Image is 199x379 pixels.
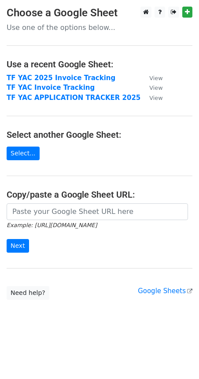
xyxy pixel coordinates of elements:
small: View [149,85,162,91]
h4: Select another Google Sheet: [7,129,192,140]
a: View [140,84,162,92]
h4: Use a recent Google Sheet: [7,59,192,70]
a: Need help? [7,286,49,300]
small: Example: [URL][DOMAIN_NAME] [7,222,97,228]
small: View [149,95,162,101]
a: TF YAC 2025 Invoice Tracking [7,74,115,82]
a: View [140,94,162,102]
a: Google Sheets [138,287,192,295]
input: Paste your Google Sheet URL here [7,203,188,220]
p: Use one of the options below... [7,23,192,32]
a: View [140,74,162,82]
h3: Choose a Google Sheet [7,7,192,19]
small: View [149,75,162,81]
input: Next [7,239,29,253]
a: Select... [7,147,40,160]
h4: Copy/paste a Google Sheet URL: [7,189,192,200]
a: TF YAC Invoice Tracking [7,84,95,92]
a: TF YAC APPLICATION TRACKER 2025 [7,94,140,102]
